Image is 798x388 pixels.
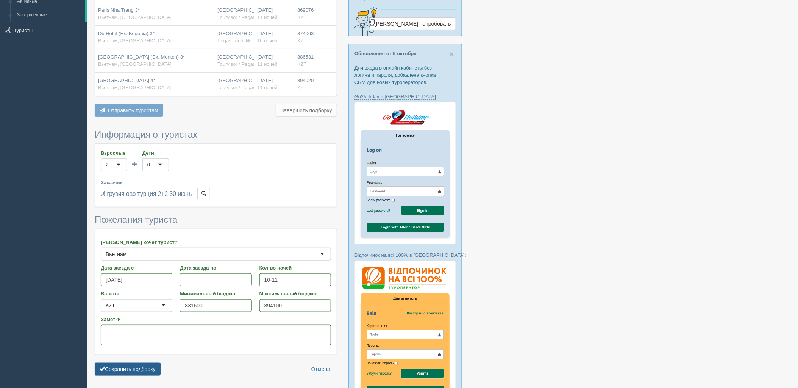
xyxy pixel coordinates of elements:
label: Кол-во ночей [259,264,331,272]
div: 0 [147,161,150,169]
label: Максимальный бюджет [259,290,331,297]
span: [GEOGRAPHIC_DATA] 4* [98,78,155,83]
span: KZT [297,38,307,43]
img: creative-idea-2907357.png [349,6,379,37]
button: Завершить подборку [276,104,337,117]
span: Tourvisor / Pegas [217,14,255,20]
p: : [354,251,456,259]
span: KZT [297,14,307,20]
img: go2holiday-login-via-crm-for-travel-agents.png [354,102,456,244]
span: 886531 [297,54,314,60]
label: Взрослые [101,149,127,157]
label: Валюта [101,290,172,297]
p: : [354,93,456,100]
label: Заметки [101,316,331,323]
span: 11 ночей [257,85,277,90]
span: Tourvisor / Pegas [217,61,255,67]
div: Вьетнам [106,250,127,258]
div: [GEOGRAPHIC_DATA] [217,7,251,21]
button: Отправить туристам [95,104,163,117]
span: Вьетнам, [GEOGRAPHIC_DATA] [98,85,172,90]
button: Close [450,50,454,58]
span: Paris Nha Trang 3* [98,7,140,13]
span: 869076 [297,7,314,13]
a: Обновления от 5 октября [354,51,417,56]
span: 894020 [297,78,314,83]
a: [PERSON_NAME] попробовать [370,17,456,30]
span: Отправить туристам [108,107,158,113]
div: [GEOGRAPHIC_DATA] [217,54,251,68]
span: 10 ночей [257,38,277,43]
span: 11 ночей [257,14,277,20]
label: Дети [142,149,169,157]
span: 874063 [297,31,314,36]
div: [DATE] [257,30,291,44]
span: Tourvisor / Pegas [217,85,255,90]
span: Вьетнам, [GEOGRAPHIC_DATA] [98,61,172,67]
div: [GEOGRAPHIC_DATA] [217,77,251,91]
span: Вьетнам, [GEOGRAPHIC_DATA] [98,38,172,43]
label: Минимальный бюджет [180,290,251,297]
a: грузия оаэ турция 2+2 30 июнь [107,191,192,197]
label: [PERSON_NAME] хочет турист? [101,239,331,246]
span: × [450,50,454,58]
a: Завершённые [14,8,85,22]
span: Db Hotel (Ex. Begonia) 3* [98,31,155,36]
p: Для входа в онлайн кабинеты без логина и пароля, добавлена кнопка CRM для новых туроператоров. [354,64,456,86]
span: KZT [297,85,307,90]
label: Дата заезда с [101,264,172,272]
div: [DATE] [257,54,291,68]
span: 11 ночей [257,61,277,67]
div: 2 [106,161,108,169]
span: Вьетнам, [GEOGRAPHIC_DATA] [98,14,172,20]
h3: Информация о туристах [95,130,337,140]
div: [DATE] [257,77,291,91]
span: Пожелания туриста [95,214,177,225]
a: Відпочинок на всі 100% в [GEOGRAPHIC_DATA] [354,252,465,258]
span: Pegas Touristik [217,38,251,43]
div: [GEOGRAPHIC_DATA] [217,30,251,44]
div: KZT [106,302,115,309]
a: Отмена [306,363,335,376]
input: 7-10 или 7,10,14 [259,273,331,286]
label: Заказчик [101,179,331,186]
span: [GEOGRAPHIC_DATA] (Ex. Meriton) 3* [98,54,185,60]
button: Сохранить подборку [95,363,161,376]
span: KZT [297,61,307,67]
div: [DATE] [257,7,291,21]
label: Дата заезда по [180,264,251,272]
a: Go2holiday в [GEOGRAPHIC_DATA] [354,94,436,100]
